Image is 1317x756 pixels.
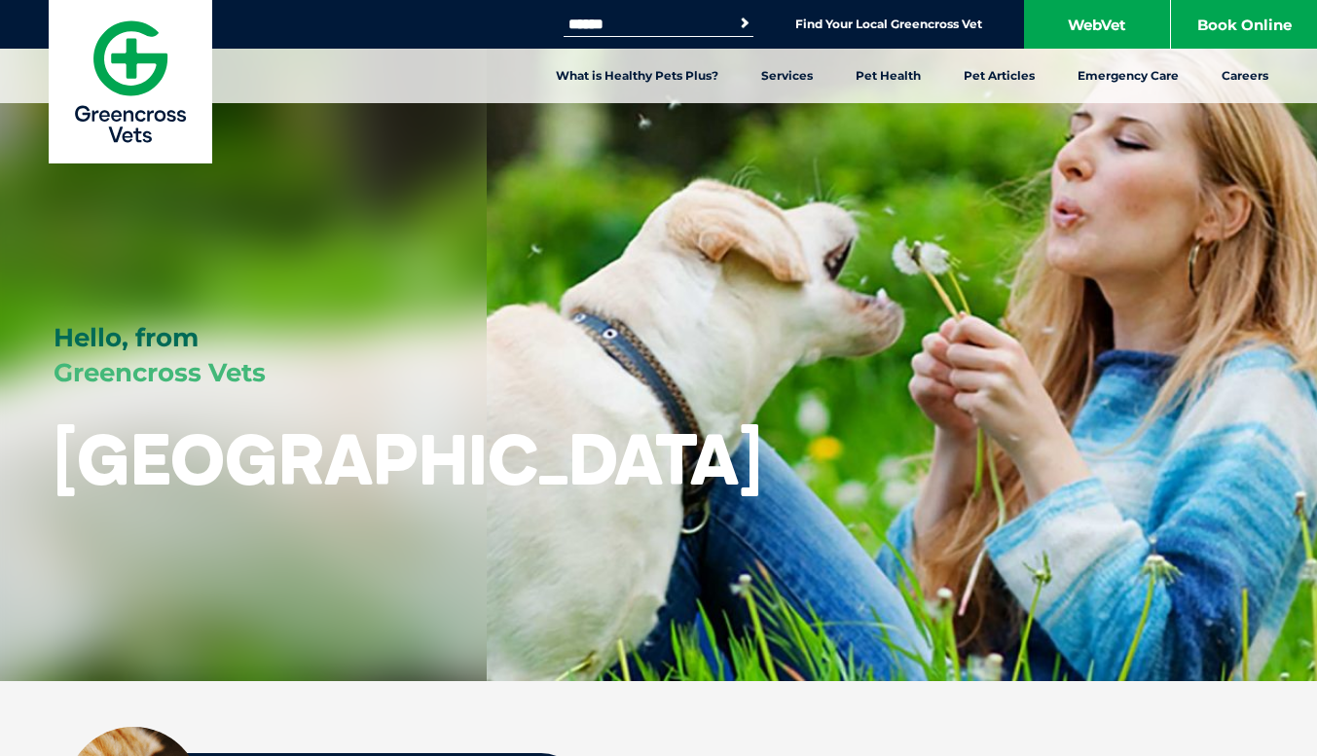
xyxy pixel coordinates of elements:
[735,14,754,33] button: Search
[740,49,834,103] a: Services
[834,49,942,103] a: Pet Health
[54,322,199,353] span: Hello, from
[534,49,740,103] a: What is Healthy Pets Plus?
[942,49,1056,103] a: Pet Articles
[1056,49,1200,103] a: Emergency Care
[54,420,762,497] h1: [GEOGRAPHIC_DATA]
[54,357,266,388] span: Greencross Vets
[1200,49,1290,103] a: Careers
[795,17,982,32] a: Find Your Local Greencross Vet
